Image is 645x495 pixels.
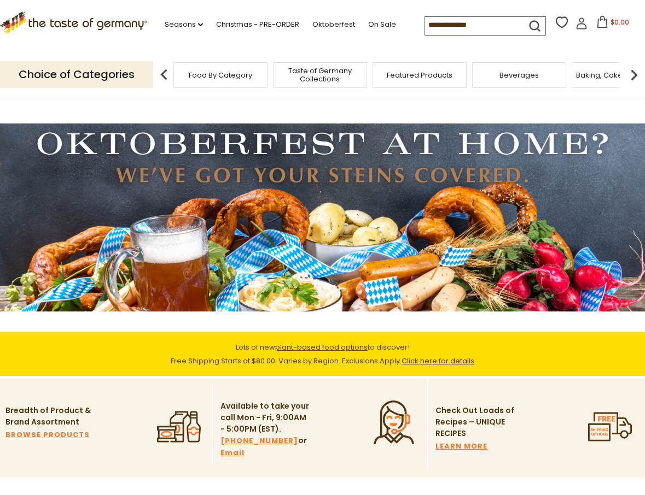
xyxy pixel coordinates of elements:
img: next arrow [623,64,645,86]
button: $0.00 [590,16,636,32]
a: Beverages [499,71,539,79]
a: Featured Products [387,71,452,79]
a: On Sale [368,19,396,31]
a: LEARN MORE [435,440,487,452]
a: BROWSE PRODUCTS [5,429,90,441]
span: $0.00 [611,17,629,27]
a: plant-based food options [275,342,368,352]
a: Oktoberfest [312,19,355,31]
a: Click here for details [402,356,474,366]
img: previous arrow [153,64,175,86]
a: Taste of Germany Collections [276,67,364,83]
a: Seasons [165,19,203,31]
a: Food By Category [189,71,252,79]
a: Email [220,447,245,459]
a: [PHONE_NUMBER] [220,435,298,447]
p: Check Out Loads of Recipes – UNIQUE RECIPES [435,405,515,439]
p: Available to take your call Mon - Fri, 9:00AM - 5:00PM (EST). or [220,400,311,459]
a: Christmas - PRE-ORDER [216,19,299,31]
p: Breadth of Product & Brand Assortment [5,405,96,428]
span: Lots of new to discover! Free Shipping Starts at $80.00. Varies by Region. Exclusions Apply. [171,342,474,366]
